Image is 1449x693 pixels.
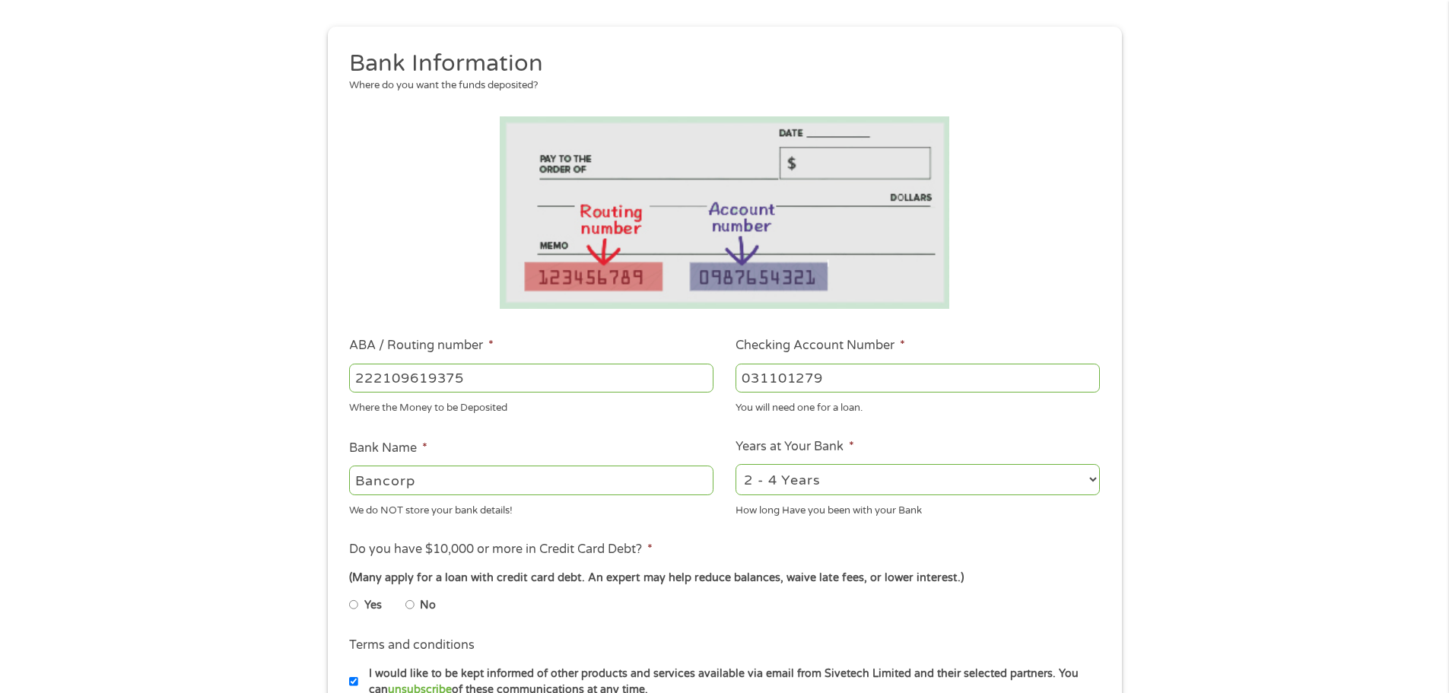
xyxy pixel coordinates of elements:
h2: Bank Information [349,49,1088,79]
div: (Many apply for a loan with credit card debt. An expert may help reduce balances, waive late fees... [349,570,1099,587]
input: 263177916 [349,364,713,393]
label: Do you have $10,000 or more in Credit Card Debt? [349,542,653,558]
div: How long Have you been with your Bank [736,497,1100,518]
div: Where the Money to be Deposited [349,396,713,416]
div: We do NOT store your bank details! [349,497,713,518]
label: Yes [364,597,382,614]
input: 345634636 [736,364,1100,393]
label: Checking Account Number [736,338,905,354]
label: Terms and conditions [349,637,475,653]
div: Where do you want the funds deposited? [349,78,1088,94]
label: ABA / Routing number [349,338,494,354]
label: Years at Your Bank [736,439,854,455]
img: Routing number location [500,116,950,309]
label: No [420,597,436,614]
label: Bank Name [349,440,427,456]
div: You will need one for a loan. [736,396,1100,416]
